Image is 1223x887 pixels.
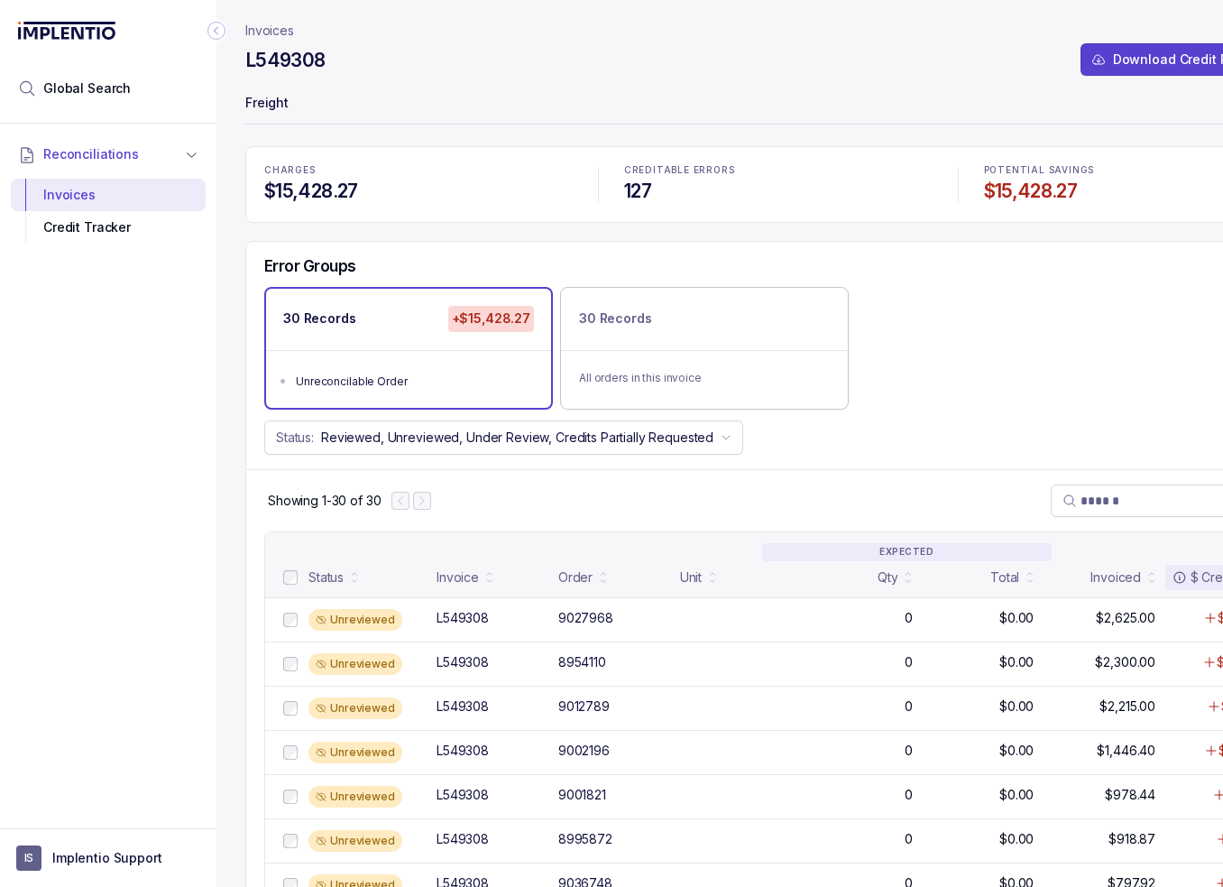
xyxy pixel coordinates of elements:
p: $0.00 [999,609,1034,627]
p: 0 [905,742,913,760]
div: Collapse Icon [206,20,227,42]
p: 0 [905,609,913,627]
p: $2,300.00 [1095,653,1155,671]
p: 30 Records [283,310,356,328]
div: Invoices [25,179,191,211]
div: 9012789 [558,698,610,716]
p: EXPECTED [762,543,1052,561]
div: Invoice [437,568,479,587]
h5: Error Groups [264,256,356,276]
div: Unreviewed [308,698,402,719]
p: $1,446.40 [1097,742,1155,760]
p: $0.00 [999,653,1034,671]
div: Reconciliations [11,175,206,248]
div: 9001821 [558,786,606,804]
p: All orders in this invoice [579,369,830,387]
p: 0 [905,698,913,716]
p: $0.00 [999,786,1034,804]
p: +$15,428.27 [448,306,534,331]
div: Unreviewed [308,742,402,763]
div: Unit [680,568,702,587]
a: Invoices [245,22,294,40]
div: 9002196 [558,742,610,760]
div: Order [558,568,593,587]
p: $0.00 [999,830,1034,848]
div: Unreviewed [308,786,402,808]
div: 9027968 [558,609,613,627]
p: $0.00 [999,698,1034,716]
div: Unreconcilable Order [296,373,532,391]
p: 0 [905,786,913,804]
h4: $15,428.27 [264,179,573,204]
div: L549308 [437,609,489,627]
div: Unreviewed [308,609,402,631]
h4: L549308 [245,48,326,73]
div: Total [990,568,1019,587]
p: $2,625.00 [1096,609,1155,627]
input: checkbox-checkbox [283,657,298,671]
p: Reviewed, Unreviewed, Under Review, Credits Partially Requested [321,429,713,447]
p: Showing 1-30 of 30 [268,492,381,510]
div: L549308 [437,742,489,760]
div: Invoiced [1090,568,1141,587]
p: 0 [905,653,913,671]
p: 30 Records [579,310,652,328]
p: CREDITABLE ERRORS [624,165,933,176]
p: 0 [905,830,913,848]
h4: 127 [624,179,933,204]
div: 8954110 [558,653,606,671]
span: User initials [16,845,41,871]
p: $0.00 [999,742,1034,760]
span: Global Search [43,79,131,97]
input: checkbox-checkbox [283,613,298,627]
p: Implentio Support [52,849,162,867]
input: checkbox-checkbox [283,745,298,760]
div: Credit Tracker [25,211,191,244]
div: Unreviewed [308,653,402,675]
input: checkbox-checkbox [283,701,298,716]
span: Reconciliations [43,145,139,163]
p: Status: [276,429,314,447]
div: L549308 [437,653,489,671]
input: checkbox-checkbox [283,834,298,848]
div: Qty [878,568,898,587]
p: $2,215.00 [1099,698,1155,716]
input: checkbox-checkbox [283,570,298,585]
p: $978.44 [1105,786,1155,804]
button: Status:Reviewed, Unreviewed, Under Review, Credits Partially Requested [264,420,743,455]
button: Reconciliations [11,134,206,174]
div: L549308 [437,830,489,848]
div: Status [308,568,344,587]
div: 8995872 [558,830,612,848]
div: Remaining page entries [268,492,381,510]
nav: breadcrumb [245,22,294,40]
div: L549308 [437,698,489,716]
button: User initialsImplentio Support [16,845,200,871]
div: L549308 [437,786,489,804]
p: $918.87 [1108,830,1155,848]
p: CHARGES [264,165,573,176]
input: checkbox-checkbox [283,790,298,804]
div: Unreviewed [308,830,402,852]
